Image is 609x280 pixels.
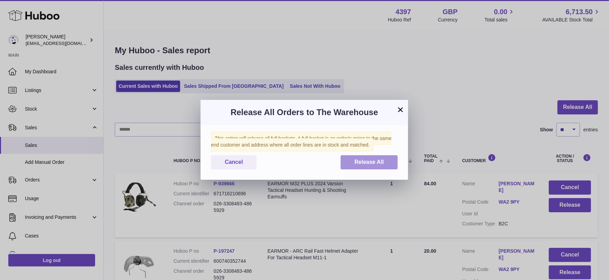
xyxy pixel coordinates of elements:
[211,132,391,151] span: This action will release all full baskets. A full basket is an order/s going to the same end cust...
[225,159,243,165] span: Cancel
[354,159,384,165] span: Release All
[211,107,398,118] h3: Release All Orders to The Warehouse
[396,105,405,114] button: ×
[211,155,257,169] button: Cancel
[341,155,398,169] button: Release All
